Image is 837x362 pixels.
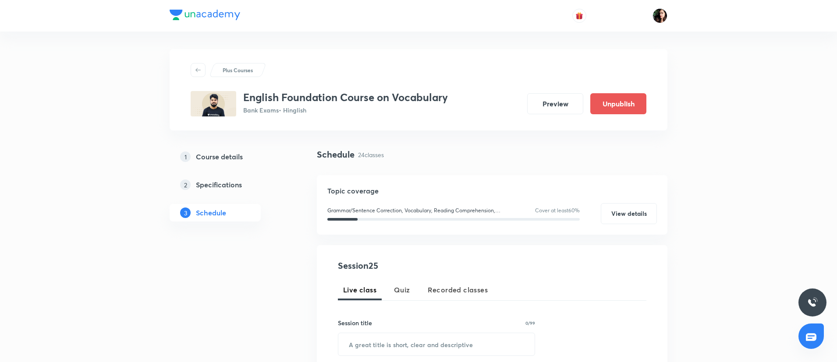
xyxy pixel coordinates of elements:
p: 1 [180,151,191,162]
a: Company Logo [170,10,240,22]
span: Live class [343,285,376,295]
h5: Course details [196,151,243,162]
h6: Session title [338,318,372,327]
img: Company Logo [170,10,240,20]
img: avatar [575,12,583,20]
button: View details [601,203,657,224]
h5: Topic coverage [327,186,657,196]
a: 1Course details [170,148,289,165]
p: 0/99 [525,321,535,325]
p: Plus Courses [223,66,253,74]
img: Priyanka K [653,8,667,23]
button: Unpublish [590,93,646,114]
button: Preview [527,93,583,114]
h5: Schedule [196,207,226,218]
p: Grammar/Sentence Correction, Vocabulary, Reading Comprehension, Connectors [327,207,511,214]
h4: Schedule [317,148,355,161]
button: avatar [572,9,586,23]
p: 24 classes [358,150,384,159]
span: Recorded classes [428,285,488,295]
a: 2Specifications [170,176,289,193]
h4: Session 25 [338,259,498,272]
img: 83868E84-8C96-45C6-95A9-A2BB775D68AB_plus.png [191,91,236,116]
span: Quiz [394,285,410,295]
h5: Specifications [196,179,242,190]
p: 2 [180,179,191,190]
img: ttu [807,297,818,308]
h3: English Foundation Course on Vocabulary [243,91,448,104]
p: Cover at least 60 % [535,207,580,214]
p: Bank Exams • Hinglish [243,105,448,115]
input: A great title is short, clear and descriptive [338,333,535,355]
p: 3 [180,207,191,218]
